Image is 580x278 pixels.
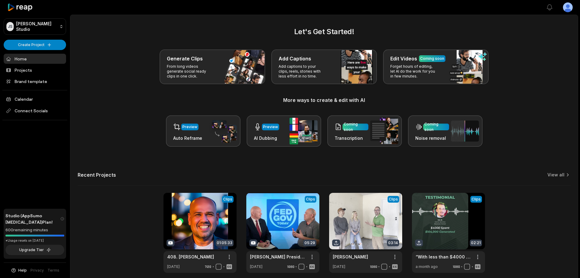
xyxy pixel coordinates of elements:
[333,254,368,260] a: [PERSON_NAME]
[5,238,64,243] div: *Usage resets on [DATE]
[6,22,14,31] div: JS
[167,254,214,260] a: 408. [PERSON_NAME]
[390,64,438,79] p: Forget hours of editing, let AI do the work for you in few minutes.
[18,268,27,273] span: Help
[16,21,57,32] p: [PERSON_NAME] Studio
[344,121,367,132] div: Coming soon
[290,118,318,144] img: ai_dubbing.png
[4,76,66,86] a: Brand template
[78,172,116,178] h2: Recent Projects
[4,94,66,104] a: Calendar
[4,65,66,75] a: Projects
[209,119,237,143] img: auto_reframe.png
[254,135,279,141] h3: AI Dubbing
[4,54,66,64] a: Home
[279,64,326,79] p: Add captions to your clips, reels, stories with less effort in no time.
[78,26,571,37] h2: Let's Get Started!
[424,121,448,132] div: Coming soon
[5,212,60,225] span: Studio (AppSumo [MEDICAL_DATA]) Plan!
[30,268,44,273] a: Privacy
[370,118,398,144] img: transcription.png
[47,268,59,273] a: Terms
[4,105,66,116] span: Connect Socials
[182,124,197,130] div: Preview
[250,254,306,260] a: [PERSON_NAME] President at UberEther on Innovation in Government - TechNet Cyber
[420,56,444,61] div: Coming soon
[78,96,571,104] h3: More ways to create & edit with AI
[263,124,278,130] div: Preview
[416,254,472,260] a: “With less than $4000 marketing dollars spent, we are at $104,000 in sales!”
[167,55,203,62] h3: Generate Clips
[173,135,202,141] h3: Auto Reframe
[5,227,64,233] div: 600 remaining minutes
[451,121,479,142] img: noise_removal.png
[335,135,368,141] h3: Transcription
[4,40,66,50] button: Create Project
[279,55,311,62] h3: Add Captions
[390,55,417,62] h3: Edit Videos
[547,172,564,178] a: View all
[11,268,27,273] button: Help
[167,64,214,79] p: From long videos generate social ready clips in one click.
[5,245,64,255] button: Upgrade Tier
[415,135,449,141] h3: Noise removal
